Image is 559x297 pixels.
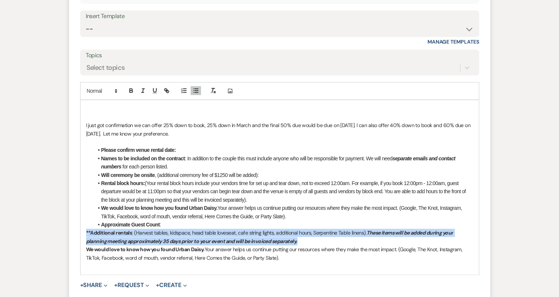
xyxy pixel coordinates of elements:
strong: Rental block hours: [101,180,145,186]
strong: Approximate Guest Count [101,222,160,228]
li: (Your rental block hours include your vendors time for set up and tear down, not to exceed 12:00a... [93,179,473,204]
span: + [80,282,83,288]
li: Your answer helps us continue putting our resources where they make the most impact. (Google, The... [93,204,473,221]
button: Share [80,282,108,288]
a: Manage Templates [427,38,479,45]
button: Create [156,282,187,288]
p: Your answer helps us continue putting our resources where they make the most impact. (Google, The... [86,245,473,262]
span: + [156,282,159,288]
div: Insert Template [86,11,474,22]
label: Topics [86,50,474,61]
div: Select topics [86,63,125,73]
p: : (Harvest tables, kidspace, head table loveseat, cafe string lights, additional hours, Serpentin... [86,229,473,245]
strong: Names to be included on the contract [101,156,185,161]
strong: Please confirm venue rental date: [101,147,176,153]
strong: **Additional rentals [86,229,132,236]
p: I just got confirmation we can offer 25% down to book, 25% down in March and t [86,121,473,138]
span: he final 50% due would be due on [DATE]. I can also offer 40% down to book and 60% due on [DATE].... [86,122,472,137]
strong: Will ceremony be onsite [101,172,155,178]
li: , (additional ceremony fee of $1250 will be added): [93,171,473,179]
strong: We would love to know how you found Urban Daisy. [101,205,218,211]
button: Request [114,282,149,288]
strong: We would love to know how you found Urban Daisy. [86,246,205,253]
em: These items will be added during your planning meeting approximately 35 days prior to your event ... [86,229,454,244]
li: : In addition to the couple this must include anyone who will be responsible for payment. We will... [93,154,473,171]
li: : [93,221,473,229]
span: + [114,282,117,288]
